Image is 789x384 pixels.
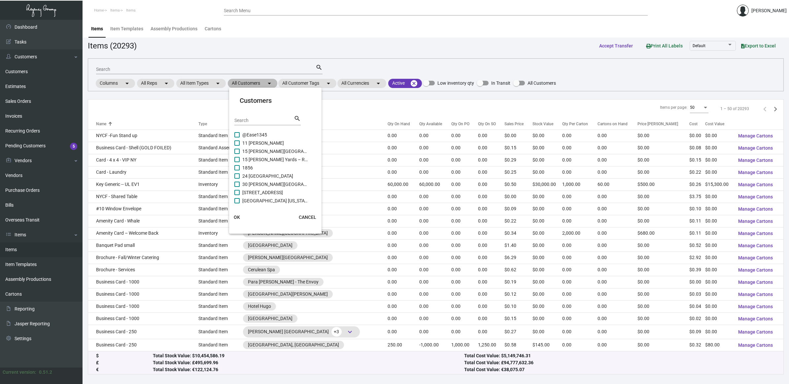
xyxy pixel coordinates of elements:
span: @Ease1345 [242,131,308,139]
span: 24 [GEOGRAPHIC_DATA] [242,172,308,180]
span: 15 [PERSON_NAME] Yards – RESIDENCES - Inactive [242,156,308,163]
span: OK [234,215,240,220]
mat-icon: search [294,115,301,123]
span: 30 [PERSON_NAME][GEOGRAPHIC_DATA] - Residences [242,180,308,188]
mat-card-title: Customers [240,96,311,105]
span: 11 [PERSON_NAME] [242,139,308,147]
button: CANCEL [293,211,322,223]
span: CANCEL [299,215,316,220]
span: [GEOGRAPHIC_DATA] [US_STATE] [242,197,308,205]
span: [STREET_ADDRESS] [242,189,308,196]
span: 1856 [242,164,308,172]
div: Current version: [3,369,36,376]
span: 15 [PERSON_NAME][GEOGRAPHIC_DATA] – RESIDENCES [242,147,308,155]
button: OK [226,211,248,223]
div: 0.51.2 [39,369,52,376]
